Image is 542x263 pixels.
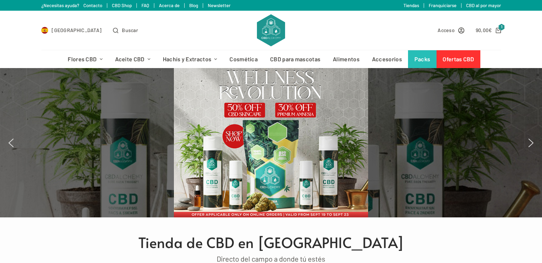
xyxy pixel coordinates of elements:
a: CBD al por mayor [466,2,501,8]
a: CBD Shop [112,2,132,8]
img: next arrow [525,137,537,149]
a: Packs [408,50,437,68]
a: Blog [189,2,198,8]
img: previous arrow [5,137,17,149]
a: Newsletter [208,2,231,8]
a: Tiendas [403,2,419,8]
a: Acceso [438,26,464,34]
span: € [489,27,492,33]
a: Franquiciarse [429,2,456,8]
nav: Menú de cabecera [62,50,480,68]
a: FAQ [141,2,149,8]
button: Abrir formulario de búsqueda [113,26,138,34]
a: Aceite CBD [109,50,156,68]
a: Carro de compra [476,26,501,34]
a: ¿Necesitas ayuda? Contacto [41,2,102,8]
a: Ofertas CBD [437,50,480,68]
a: Select Country [41,26,102,34]
span: [GEOGRAPHIC_DATA] [52,26,102,34]
h1: Tienda de CBD en [GEOGRAPHIC_DATA] [45,232,497,253]
a: Accesorios [366,50,408,68]
a: Acerca de [159,2,180,8]
img: CBD Alchemy [257,14,285,46]
span: 1 [499,24,505,31]
img: ES Flag [41,27,48,34]
span: Buscar [122,26,138,34]
bdi: 90,00 [476,27,492,33]
a: Alimentos [327,50,366,68]
span: Acceso [438,26,455,34]
a: Cosmética [223,50,264,68]
a: CBD para mascotas [264,50,327,68]
a: Flores CBD [62,50,109,68]
a: Hachís y Extractos [156,50,223,68]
